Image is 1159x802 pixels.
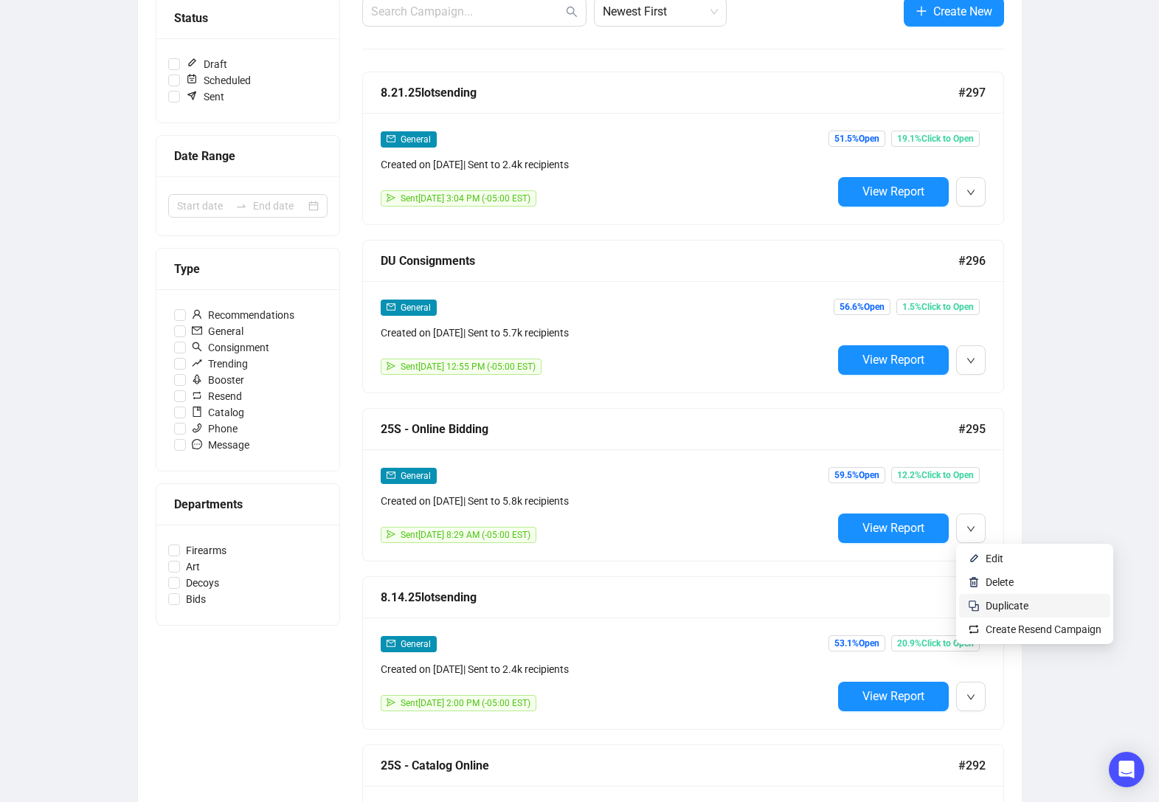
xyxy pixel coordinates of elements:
span: retweet [192,390,202,401]
span: Create Resend Campaign [986,623,1101,635]
span: down [966,525,975,533]
span: 19.1% Click to Open [891,131,980,147]
span: Recommendations [186,307,300,323]
button: View Report [838,682,949,711]
span: Delete [986,576,1014,588]
span: Decoys [180,575,225,591]
span: Firearms [180,542,232,559]
div: Created on [DATE] | Sent to 2.4k recipients [381,661,832,677]
span: 51.5% Open [828,131,885,147]
button: View Report [838,345,949,375]
div: 25S - Catalog Online [381,756,958,775]
div: Created on [DATE] | Sent to 5.7k recipients [381,325,832,341]
div: DU Consignments [381,252,958,270]
span: mail [387,471,395,480]
span: search [192,342,202,352]
span: #297 [958,83,986,102]
span: rocket [192,374,202,384]
span: swap-right [235,200,247,212]
span: Consignment [186,339,275,356]
div: Date Range [174,147,322,165]
span: Trending [186,356,254,372]
a: 8.14.25lotsending#293mailGeneralCreated on [DATE]| Sent to 2.4k recipientssendSent[DATE] 2:00 PM ... [362,576,1004,730]
span: General [401,303,431,313]
span: General [401,639,431,649]
div: Departments [174,495,322,514]
span: mail [387,303,395,311]
img: retweet.svg [968,623,980,635]
span: to [235,200,247,212]
div: Created on [DATE] | Sent to 2.4k recipients [381,156,832,173]
span: View Report [862,521,924,535]
span: down [966,356,975,365]
input: End date [253,198,305,214]
span: Sent [DATE] 2:00 PM (-05:00 EST) [401,698,530,708]
span: Art [180,559,206,575]
span: General [401,471,431,481]
span: Edit [986,553,1003,564]
span: View Report [862,353,924,367]
span: Create New [933,2,992,21]
span: rise [192,358,202,368]
div: Status [174,9,322,27]
span: General [186,323,249,339]
span: send [387,362,395,370]
span: Phone [186,421,243,437]
img: svg+xml;base64,PHN2ZyB4bWxucz0iaHR0cDovL3d3dy53My5vcmcvMjAwMC9zdmciIHhtbG5zOnhsaW5rPSJodHRwOi8vd3... [968,553,980,564]
div: Type [174,260,322,278]
span: 1.5% Click to Open [896,299,980,315]
span: Draft [180,56,233,72]
input: Search Campaign... [371,3,563,21]
span: send [387,698,395,707]
a: 8.21.25lotsending#297mailGeneralCreated on [DATE]| Sent to 2.4k recipientssendSent[DATE] 3:04 PM ... [362,72,1004,225]
span: search [566,6,578,18]
span: mail [387,134,395,143]
a: 25S - Online Bidding#295mailGeneralCreated on [DATE]| Sent to 5.8k recipientssendSent[DATE] 8:29 ... [362,408,1004,561]
button: View Report [838,514,949,543]
span: Booster [186,372,250,388]
span: 53.1% Open [828,635,885,651]
a: DU Consignments#296mailGeneralCreated on [DATE]| Sent to 5.7k recipientssendSent[DATE] 12:55 PM (... [362,240,1004,393]
span: Sent [DATE] 3:04 PM (-05:00 EST) [401,193,530,204]
span: message [192,439,202,449]
span: #292 [958,756,986,775]
span: send [387,193,395,202]
div: Created on [DATE] | Sent to 5.8k recipients [381,493,832,509]
span: Resend [186,388,248,404]
span: plus [916,5,927,17]
img: svg+xml;base64,PHN2ZyB4bWxucz0iaHR0cDovL3d3dy53My5vcmcvMjAwMC9zdmciIHhtbG5zOnhsaW5rPSJodHRwOi8vd3... [968,576,980,588]
span: 12.2% Click to Open [891,467,980,483]
div: Open Intercom Messenger [1109,752,1144,787]
span: Catalog [186,404,250,421]
span: View Report [862,689,924,703]
span: down [966,188,975,197]
span: 59.5% Open [828,467,885,483]
img: svg+xml;base64,PHN2ZyB4bWxucz0iaHR0cDovL3d3dy53My5vcmcvMjAwMC9zdmciIHdpZHRoPSIyNCIgaGVpZ2h0PSIyNC... [968,600,980,612]
span: View Report [862,184,924,198]
span: General [401,134,431,145]
input: Start date [177,198,229,214]
span: #296 [958,252,986,270]
span: Message [186,437,255,453]
span: book [192,407,202,417]
span: mail [192,325,202,336]
span: Bids [180,591,212,607]
span: send [387,530,395,539]
button: View Report [838,177,949,207]
span: #295 [958,420,986,438]
span: phone [192,423,202,433]
span: down [966,693,975,702]
span: Sent [DATE] 8:29 AM (-05:00 EST) [401,530,530,540]
div: 25S - Online Bidding [381,420,958,438]
span: 20.9% Click to Open [891,635,980,651]
span: Duplicate [986,600,1028,612]
div: 8.21.25lotsending [381,83,958,102]
span: 56.6% Open [834,299,890,315]
span: Sent [180,89,230,105]
div: 8.14.25lotsending [381,588,958,606]
span: mail [387,639,395,648]
span: user [192,309,202,319]
span: Scheduled [180,72,257,89]
span: Sent [DATE] 12:55 PM (-05:00 EST) [401,362,536,372]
